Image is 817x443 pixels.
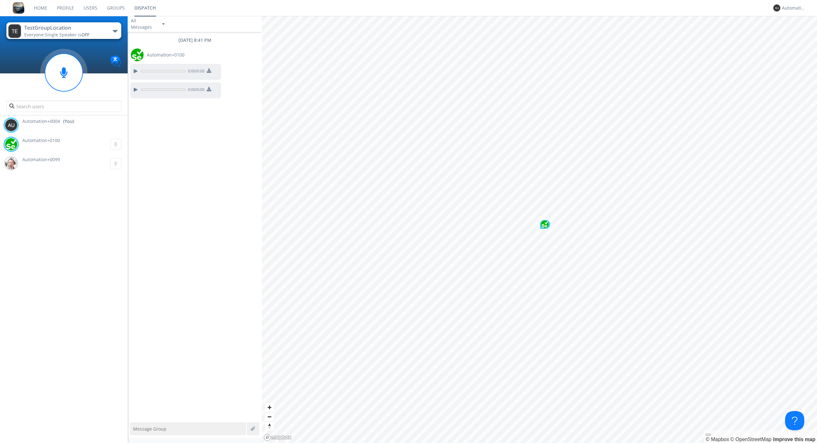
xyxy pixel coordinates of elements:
div: All Messages [131,18,156,30]
img: download media button [207,87,211,91]
a: Mapbox [706,437,729,442]
button: Reset bearing to north [265,421,274,431]
a: Mapbox logo [264,434,292,441]
div: Everyone · [24,32,96,38]
span: Single Speaker is [45,32,89,38]
div: Automation+0004 [782,5,806,11]
button: Zoom out [265,412,274,421]
button: TestGroupLocationEveryone·Single Speaker isOFF [6,22,121,39]
span: 0:00 / 0:00 [186,87,205,94]
input: Search users [6,101,121,112]
a: OpenStreetMap [730,437,771,442]
img: 1d6f5aa125064724806496497f14335c [541,221,549,228]
img: 1d6f5aa125064724806496497f14335c [5,138,18,151]
img: 373638.png [8,24,21,38]
a: Map feedback [773,437,815,442]
span: Automation+0100 [147,52,184,58]
img: 373638.png [773,4,780,11]
iframe: Toggle Customer Support [785,411,804,430]
span: OFF [81,32,89,38]
img: download media button [207,68,211,73]
div: [DATE] 8:41 PM [128,37,262,43]
button: Toggle attribution [706,434,711,436]
div: (You) [63,118,74,124]
span: Automation+0099 [22,156,60,162]
img: Translation enabled [110,56,121,67]
img: 8ff700cf5bab4eb8a436322861af2272 [13,2,24,14]
canvas: Map [262,16,817,443]
img: 373638.png [5,119,18,131]
button: Zoom in [265,403,274,412]
span: Automation+0100 [22,137,60,143]
img: caret-down-sm.svg [162,23,165,25]
span: Automation+0004 [22,118,60,124]
div: Map marker [539,219,551,229]
span: 0:00 / 0:00 [186,68,205,75]
img: 188aebdfe36046648fc345ac6d114d07 [5,157,18,170]
div: TestGroupLocation [24,24,96,32]
img: 1d6f5aa125064724806496497f14335c [131,49,144,61]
